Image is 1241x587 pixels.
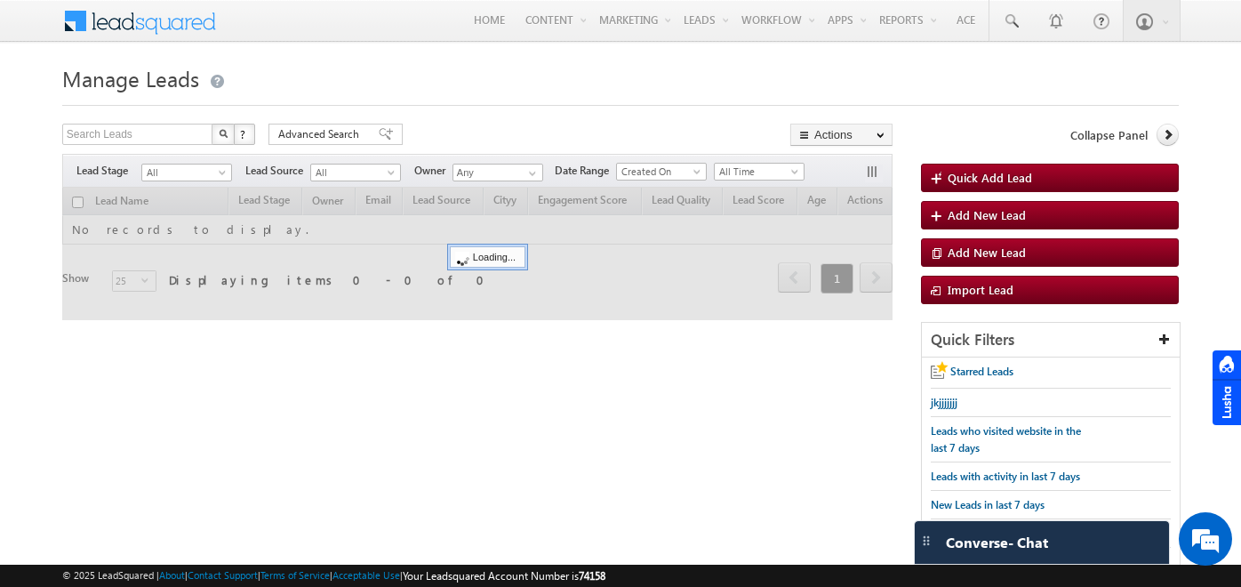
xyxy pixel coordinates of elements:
[715,164,799,180] span: All Time
[931,470,1080,483] span: Leads with activity in last 7 days
[159,569,185,581] a: About
[219,129,228,138] img: Search
[714,163,805,181] a: All Time
[948,282,1013,297] span: Import Lead
[311,165,396,181] span: All
[260,569,330,581] a: Terms of Service
[919,534,933,548] img: carter-drag
[948,207,1026,222] span: Add New Lead
[922,323,1180,358] div: Quick Filters
[555,163,616,179] span: Date Range
[141,164,232,181] a: All
[616,163,707,181] a: Created On
[76,163,141,179] span: Lead Stage
[62,64,199,92] span: Manage Leads
[931,396,957,409] span: jkjjjjjjj
[950,365,1013,378] span: Starred Leads
[240,126,248,141] span: ?
[188,569,258,581] a: Contact Support
[403,569,605,583] span: Your Leadsquared Account Number is
[332,569,400,581] a: Acceptable Use
[579,569,605,583] span: 74158
[245,163,310,179] span: Lead Source
[310,164,401,181] a: All
[948,245,1026,260] span: Add New Lead
[452,164,543,181] input: Type to Search
[142,165,227,181] span: All
[617,164,701,180] span: Created On
[278,126,364,142] span: Advanced Search
[946,535,1048,551] span: Converse - Chat
[519,165,541,182] a: Show All Items
[414,163,452,179] span: Owner
[790,124,893,146] button: Actions
[1070,127,1148,143] span: Collapse Panel
[931,498,1045,511] span: New Leads in last 7 days
[62,567,605,584] span: © 2025 LeadSquared | | | | |
[234,124,255,145] button: ?
[931,424,1081,454] span: Leads who visited website in the last 7 days
[450,246,525,268] div: Loading...
[948,170,1032,185] span: Quick Add Lead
